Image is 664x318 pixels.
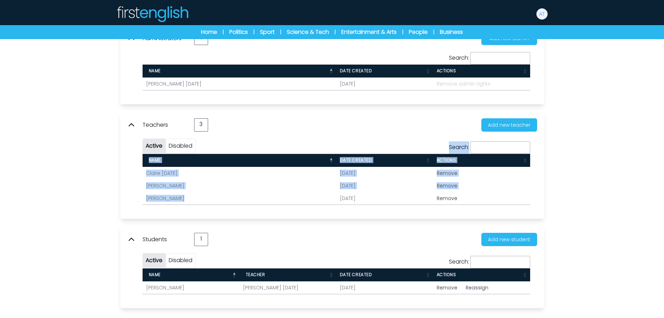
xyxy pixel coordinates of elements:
[143,235,187,244] p: Students
[470,52,530,65] input: Search:
[146,256,162,264] a: Active
[229,28,248,36] a: Politics
[536,8,548,20] img: Andy Tuesday
[409,28,428,36] a: People
[146,68,161,74] span: Name
[433,29,434,36] span: |
[481,233,537,246] button: Add new student
[336,268,433,281] th: Date created : activate to sort column ascending
[146,195,184,202] a: [PERSON_NAME]
[437,284,457,291] span: Remove
[481,118,537,132] button: Add new teacher
[437,170,457,177] span: Remove
[201,28,217,36] a: Home
[470,141,530,154] input: Search:
[243,272,265,278] span: Teacher
[437,182,457,189] span: Remove
[437,80,490,87] span: Remove admin rights
[449,54,530,62] label: Search:
[336,154,433,167] th: Date created : activate to sort column ascending
[336,192,433,205] td: [DATE]
[336,167,433,179] td: [DATE]
[476,34,537,42] a: Add new admin
[336,281,433,294] td: [DATE]
[433,268,530,281] th: Actions : activate to sort column ascending
[287,28,329,36] a: Science & Tech
[143,65,336,77] th: Name : activate to sort column descending
[143,154,336,167] th: Name : activate to sort column descending
[143,77,336,90] td: [PERSON_NAME] [DATE]
[146,284,184,291] a: [PERSON_NAME]
[146,182,184,189] a: [PERSON_NAME]
[194,118,208,132] div: 3
[194,233,208,246] div: 1
[440,28,463,36] a: Business
[146,272,161,278] span: Name
[476,235,537,243] a: Add new student
[476,121,537,129] a: Add new teacher
[449,258,530,266] label: Search:
[116,6,189,22] img: Logo
[239,268,336,281] th: Teacher : activate to sort column ascending
[433,65,530,77] th: Actions : activate to sort column ascending
[169,256,192,264] a: Disabled
[239,281,336,294] td: [PERSON_NAME] [DATE]
[336,77,433,90] td: [DATE]
[143,121,187,129] p: Teachers
[223,29,224,36] span: |
[336,65,433,77] th: Date created : activate to sort column ascending
[437,195,457,202] span: Remove
[253,29,254,36] span: |
[143,268,239,281] th: Name : activate to sort column descending
[402,29,403,36] span: |
[146,170,177,177] a: Claire [DATE]
[449,143,530,151] label: Search:
[280,29,281,36] span: |
[260,28,275,36] a: Sport
[433,154,530,167] th: Actions : activate to sort column ascending
[336,179,433,192] td: [DATE]
[470,256,530,268] input: Search:
[341,28,397,36] a: Entertainment & Arts
[466,284,488,291] span: Reassign
[146,157,161,163] span: Name
[335,29,336,36] span: |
